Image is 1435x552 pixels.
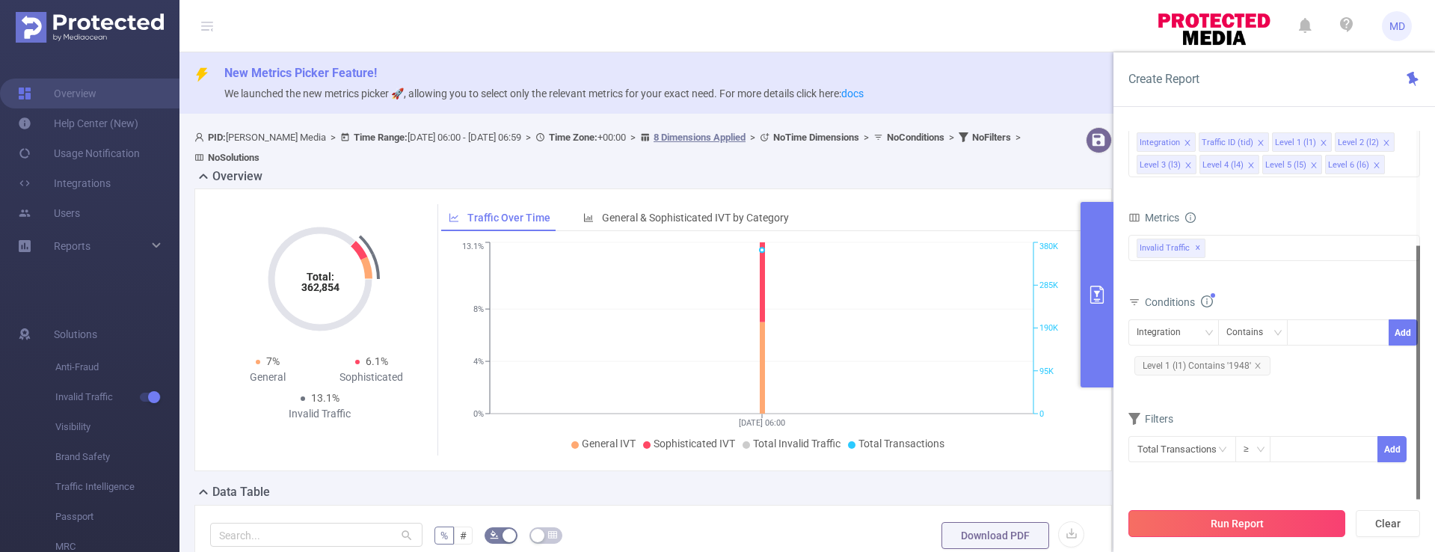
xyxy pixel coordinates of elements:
b: No Conditions [887,132,944,143]
i: icon: bg-colors [490,530,499,539]
i: icon: info-circle [1185,212,1196,223]
button: Clear [1356,510,1420,537]
b: No Solutions [208,152,259,163]
b: No Filters [972,132,1011,143]
a: docs [841,88,864,99]
div: Invalid Traffic [268,406,372,422]
div: Level 2 (l2) [1338,133,1379,153]
b: Time Range: [354,132,408,143]
span: Anti-Fraud [55,352,179,382]
span: New Metrics Picker Feature! [224,66,377,80]
tspan: [DATE] 06:00 [739,418,785,428]
span: 7% [266,355,280,367]
i: icon: table [548,530,557,539]
div: General [216,369,320,385]
span: > [746,132,760,143]
span: % [440,530,448,542]
tspan: 190K [1039,324,1058,334]
i: icon: close [1184,162,1192,171]
span: We launched the new metrics picker 🚀, allowing you to select only the relevant metrics for your e... [224,88,864,99]
span: Traffic Over Time [467,212,550,224]
span: Invalid Traffic [1137,239,1205,258]
tspan: 13.1% [462,242,484,252]
div: Level 4 (l4) [1202,156,1244,175]
i: icon: down [1256,445,1265,456]
div: Sophisticated [320,369,424,385]
i: icon: close [1184,139,1191,148]
i: icon: thunderbolt [194,67,209,82]
tspan: 285K [1039,280,1058,290]
tspan: 0% [473,409,484,419]
span: 6.1% [366,355,388,367]
i: icon: info-circle [1201,295,1213,307]
div: Level 6 (l6) [1328,156,1369,175]
a: Help Center (New) [18,108,138,138]
span: General IVT [582,438,636,450]
tspan: 95K [1039,367,1054,376]
u: 8 Dimensions Applied [654,132,746,143]
span: Total Invalid Traffic [753,438,841,450]
div: Level 3 (l3) [1140,156,1181,175]
a: Usage Notification [18,138,140,168]
span: Sophisticated IVT [654,438,735,450]
h2: Data Table [212,483,270,501]
span: > [521,132,535,143]
button: Download PDF [941,522,1049,549]
div: ≥ [1244,437,1259,461]
i: icon: close [1310,162,1318,171]
span: Reports [54,240,90,252]
span: # [460,530,467,542]
a: Users [18,198,80,228]
img: Protected Media [16,12,164,43]
span: Create Report [1128,72,1199,86]
span: General & Sophisticated IVT by Category [602,212,789,224]
button: Add [1377,436,1407,462]
span: Solutions [54,319,97,349]
li: Level 3 (l3) [1137,155,1196,174]
span: Total Transactions [858,438,944,450]
tspan: 380K [1039,242,1058,252]
div: Contains [1226,320,1273,345]
span: > [1011,132,1025,143]
i: icon: down [1205,328,1214,339]
h2: Overview [212,168,262,185]
i: icon: line-chart [449,212,459,223]
span: [PERSON_NAME] Media [DATE] 06:00 - [DATE] 06:59 +00:00 [194,132,1025,163]
span: 13.1% [311,392,339,404]
span: MD [1389,11,1405,41]
span: Filters [1128,413,1173,425]
div: Level 5 (l5) [1265,156,1306,175]
a: Integrations [18,168,111,198]
span: Level 1 (l1) Contains '1948' [1134,356,1270,375]
tspan: 362,854 [301,281,339,293]
b: No Time Dimensions [773,132,859,143]
input: Search... [210,523,422,547]
span: Metrics [1128,212,1179,224]
span: ✕ [1195,239,1201,257]
i: icon: user [194,132,208,142]
span: > [859,132,873,143]
li: Level 4 (l4) [1199,155,1259,174]
li: Level 1 (l1) [1272,132,1332,152]
div: Level 1 (l1) [1275,133,1316,153]
a: Overview [18,79,96,108]
div: Traffic ID (tid) [1202,133,1253,153]
button: Add [1389,319,1418,346]
i: icon: close [1320,139,1327,148]
div: Integration [1137,320,1191,345]
div: Integration [1140,133,1180,153]
li: Integration [1137,132,1196,152]
span: > [326,132,340,143]
li: Level 5 (l5) [1262,155,1322,174]
tspan: 8% [473,304,484,314]
li: Level 2 (l2) [1335,132,1395,152]
span: > [944,132,959,143]
i: icon: close [1383,139,1390,148]
tspan: 4% [473,357,484,367]
li: Traffic ID (tid) [1199,132,1269,152]
span: Passport [55,502,179,532]
i: icon: bar-chart [583,212,594,223]
tspan: Total: [306,271,334,283]
b: Time Zone: [549,132,597,143]
a: Reports [54,231,90,261]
